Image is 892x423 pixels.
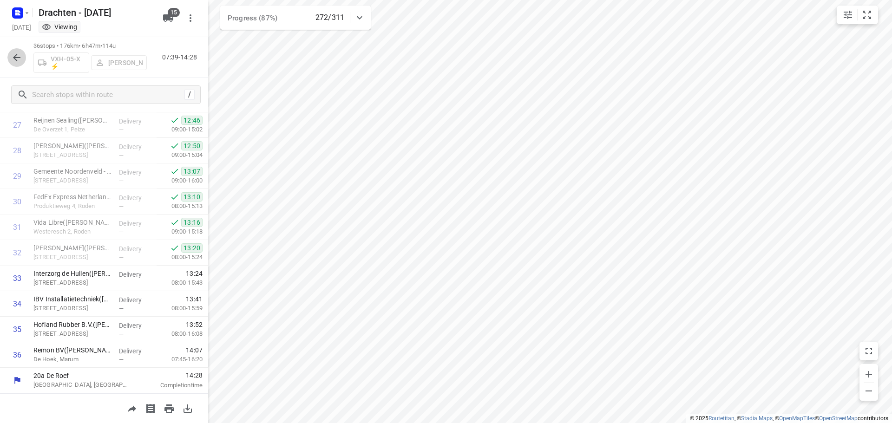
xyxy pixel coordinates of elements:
span: — [119,280,124,286]
button: More [181,9,200,27]
p: [PERSON_NAME]([PERSON_NAME]) [33,243,111,253]
span: 13:24 [186,269,203,278]
span: 13:07 [181,167,203,176]
p: Reijnen Sealing(Ronald Steege) [33,116,111,125]
p: Hofland Rubber B.V.(Maikel Scholte) [33,320,111,329]
span: — [119,126,124,133]
span: Download route [178,403,197,412]
p: 09:00-15:18 [157,227,203,236]
p: 08:00-15:43 [157,278,203,287]
span: — [119,228,124,235]
p: De Hoek, Marum [33,355,111,364]
p: Delivery [119,193,153,202]
div: 27 [13,121,21,130]
p: 08:00-15:24 [157,253,203,262]
span: 15 [168,8,180,17]
div: 33 [13,274,21,283]
p: 09:00-15:02 [157,125,203,134]
p: 07:45-16:20 [157,355,203,364]
button: Fit zoom [858,6,876,24]
p: [STREET_ADDRESS] [33,329,111,338]
p: [STREET_ADDRESS] [33,176,111,185]
span: — [119,177,124,184]
div: 35 [13,325,21,334]
p: 09:00-15:04 [157,150,203,160]
span: Share route [123,403,141,412]
p: Interzorg de Hullen(Roelof Bos) [33,269,111,278]
p: 08:00-15:13 [157,202,203,211]
a: Stadia Maps [741,415,773,422]
p: [STREET_ADDRESS] [33,150,111,160]
p: Kallenkoot Schoonmaakbedrijf(Jasper Kallenkoot) [33,141,111,150]
p: Remon BV([PERSON_NAME]) [33,345,111,355]
p: [GEOGRAPHIC_DATA], [GEOGRAPHIC_DATA] [33,380,130,390]
p: Westeresch 2, Roden [33,227,111,236]
p: Delivery [119,295,153,305]
p: 09:00-16:00 [157,176,203,185]
svg: Done [170,218,179,227]
p: Delivery [119,346,153,356]
svg: Done [170,141,179,150]
p: 08:00-16:08 [157,329,203,338]
p: Delivery [119,168,153,177]
span: 13:16 [181,218,203,227]
div: Progress (87%)272/311 [220,6,371,30]
p: 272/311 [315,12,344,23]
div: 34 [13,299,21,308]
span: Print route [160,403,178,412]
div: / [184,90,195,100]
a: Routetitan [708,415,735,422]
div: 31 [13,223,21,232]
p: 08:00-15:59 [157,304,203,313]
span: — [119,152,124,159]
div: 29 [13,172,21,181]
p: Delivery [119,321,153,330]
span: 13:20 [181,243,203,253]
p: Delivery [119,219,153,228]
span: 14:07 [186,345,203,355]
p: Produktieweg 4, Roden [33,202,111,211]
span: Progress (87%) [228,14,277,22]
span: • [100,42,102,49]
div: small contained button group [837,6,878,24]
li: © 2025 , © , © © contributors [690,415,888,422]
p: Delivery [119,142,153,151]
span: — [119,203,124,210]
div: 30 [13,197,21,206]
svg: Done [170,243,179,253]
p: De Overzet 1, Peize [33,125,111,134]
p: 36 stops • 176km • 6h47m [33,42,147,51]
div: 28 [13,146,21,155]
span: 114u [102,42,116,49]
div: 36 [13,351,21,359]
p: Gemeente Noordenveld - Grondstoffencentrum(Marijke Kroeze) [33,167,111,176]
svg: Done [170,192,179,202]
a: OpenMapTiles [779,415,815,422]
p: [STREET_ADDRESS] [33,304,111,313]
p: IBV Installatietechniek(Denny Boersma) [33,294,111,304]
button: 15 [159,9,177,27]
p: FedEx Express Netherlands - Locatie GRQA(Michel Rozema) [33,192,111,202]
span: 12:50 [181,141,203,150]
svg: Done [170,116,179,125]
p: Delivery [119,244,153,254]
p: 07:39-14:28 [162,52,201,62]
svg: Done [170,167,179,176]
span: — [119,356,124,363]
button: Map settings [839,6,857,24]
p: Completion time [141,381,203,390]
span: — [119,331,124,338]
div: 32 [13,248,21,257]
input: Search stops within route [32,88,184,102]
p: Delivery [119,117,153,126]
div: You are currently in view mode. To make any changes, go to edit project. [42,22,77,32]
span: — [119,254,124,261]
span: 12:46 [181,116,203,125]
p: 20a De Roef [33,371,130,380]
span: 14:28 [141,371,203,380]
span: 13:10 [181,192,203,202]
p: Vida Libre(Tom Spiegelaar) [33,218,111,227]
p: Ceintuurbaan Zuid 6, Roden [33,278,111,287]
p: [STREET_ADDRESS] [33,253,111,262]
span: — [119,305,124,312]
